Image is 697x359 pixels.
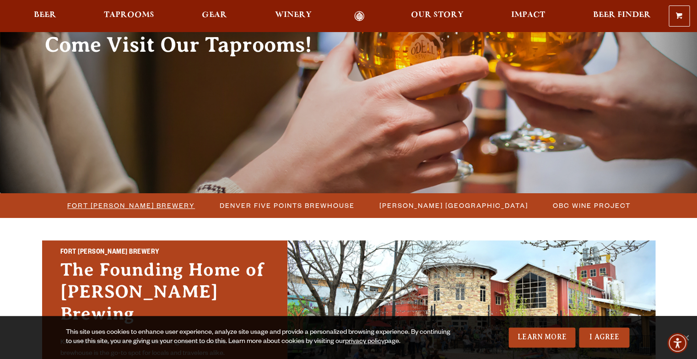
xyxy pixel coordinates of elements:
[214,199,359,212] a: Denver Five Points Brewhouse
[508,327,576,348] a: Learn More
[505,11,551,22] a: Impact
[547,199,635,212] a: OBC Wine Project
[553,199,631,212] span: OBC Wine Project
[667,333,687,353] div: Accessibility Menu
[345,338,384,346] a: privacy policy
[66,328,457,347] div: This site uses cookies to enhance user experience, analyze site usage and provide a personalized ...
[411,11,464,19] span: Our Story
[275,11,312,19] span: Winery
[28,11,62,22] a: Beer
[104,11,154,19] span: Taprooms
[511,11,545,19] span: Impact
[379,199,528,212] span: [PERSON_NAME] [GEOGRAPHIC_DATA]
[579,327,629,348] a: I Agree
[202,11,227,19] span: Gear
[34,11,56,19] span: Beer
[593,11,650,19] span: Beer Finder
[67,199,195,212] span: Fort [PERSON_NAME] Brewery
[220,199,355,212] span: Denver Five Points Brewhouse
[405,11,470,22] a: Our Story
[62,199,200,212] a: Fort [PERSON_NAME] Brewery
[374,199,533,212] a: [PERSON_NAME] [GEOGRAPHIC_DATA]
[60,259,269,334] h3: The Founding Home of [PERSON_NAME] Brewing
[45,33,330,56] h2: Come Visit Our Taprooms!
[587,11,656,22] a: Beer Finder
[60,247,269,259] h2: Fort [PERSON_NAME] Brewery
[342,11,377,22] a: Odell Home
[98,11,160,22] a: Taprooms
[196,11,233,22] a: Gear
[269,11,318,22] a: Winery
